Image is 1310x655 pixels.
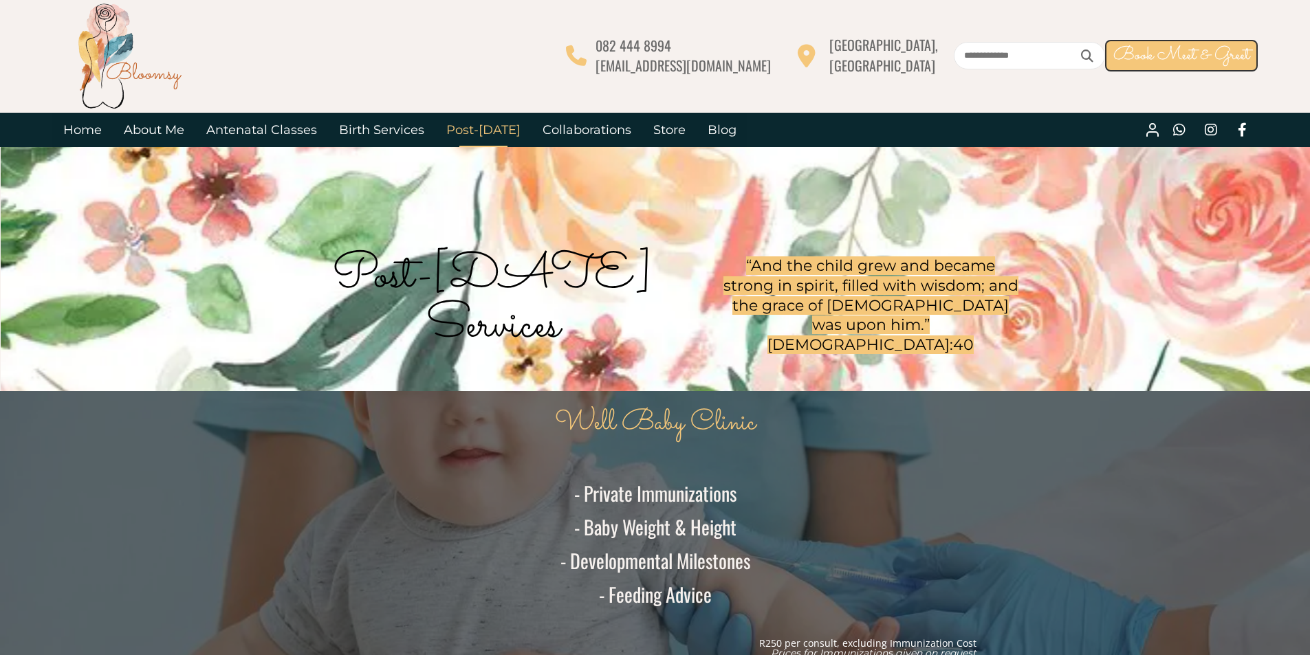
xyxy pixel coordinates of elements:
a: Home [52,113,113,147]
span: Post-[DATE] Services [332,241,653,362]
span: [GEOGRAPHIC_DATA], [829,34,938,55]
span: R250 per consult, excluding Immunization Cost [759,636,976,650]
span: “And the child grew and became strong in spirit, filled with wisdom; and the grace of [DEMOGRAPHI... [723,256,1018,334]
span: - Feeding Advice [599,580,712,608]
span: - Private Immunizations [574,479,736,507]
span: Well Baby Clinic [555,402,756,444]
a: About Me [113,113,195,147]
a: Antenatal Classes [195,113,328,147]
a: Blog [697,113,747,147]
a: Birth Services [328,113,435,147]
span: [DEMOGRAPHIC_DATA]:40 [767,335,974,354]
a: Book Meet & Greet [1105,40,1258,71]
span: Book Meet & Greet [1113,42,1249,69]
a: Post-[DATE] [435,113,532,147]
span: 082 444 8994 [596,35,671,56]
span: [EMAIL_ADDRESS][DOMAIN_NAME] [596,55,771,76]
a: Store [642,113,697,147]
img: Bloomsy [74,1,184,111]
a: Collaborations [532,113,642,147]
span: - Baby Weight & Height [574,513,736,541]
span: [GEOGRAPHIC_DATA] [829,55,935,76]
span: - Developmental Milestones [560,546,750,575]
